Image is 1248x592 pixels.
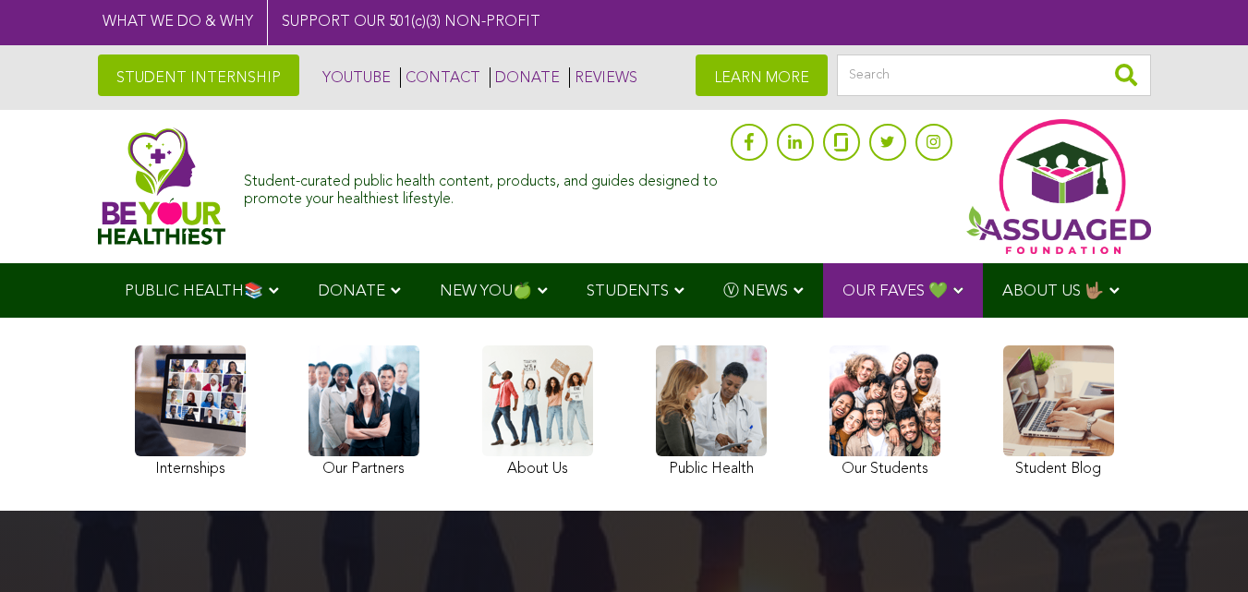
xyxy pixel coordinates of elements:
[490,67,560,88] a: DONATE
[318,284,385,299] span: DONATE
[400,67,480,88] a: CONTACT
[842,284,948,299] span: OUR FAVES 💚
[1156,503,1248,592] iframe: Chat Widget
[587,284,669,299] span: STUDENTS
[837,54,1151,96] input: Search
[723,284,788,299] span: Ⓥ NEWS
[834,133,847,151] img: glassdoor
[1002,284,1104,299] span: ABOUT US 🤟🏽
[569,67,637,88] a: REVIEWS
[440,284,532,299] span: NEW YOU🍏
[966,119,1151,254] img: Assuaged App
[98,127,226,245] img: Assuaged
[98,263,1151,318] div: Navigation Menu
[244,164,721,209] div: Student-curated public health content, products, and guides designed to promote your healthiest l...
[125,284,263,299] span: PUBLIC HEALTH📚
[318,67,391,88] a: YOUTUBE
[696,54,828,96] a: LEARN MORE
[98,54,299,96] a: STUDENT INTERNSHIP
